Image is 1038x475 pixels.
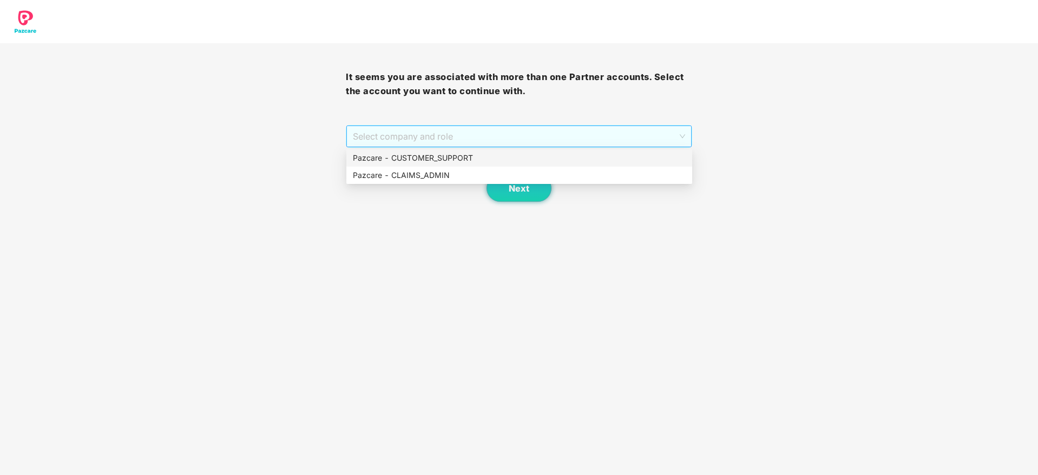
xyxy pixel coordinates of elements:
button: Next [487,175,551,202]
div: Pazcare - CLAIMS_ADMIN [346,167,692,184]
div: Pazcare - CUSTOMER_SUPPORT [346,149,692,167]
span: Next [509,183,529,194]
div: Pazcare - CUSTOMER_SUPPORT [353,152,686,164]
span: Select company and role [353,126,685,147]
h3: It seems you are associated with more than one Partner accounts. Select the account you want to c... [346,70,692,98]
div: Pazcare - CLAIMS_ADMIN [353,169,686,181]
